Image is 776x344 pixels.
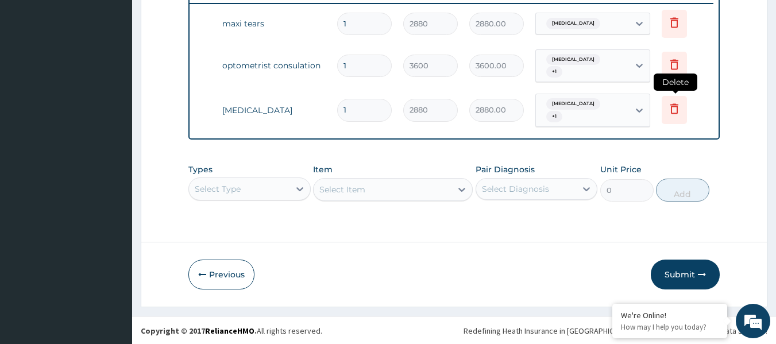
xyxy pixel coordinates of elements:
[217,12,331,35] td: maxi tears
[60,64,193,79] div: Chat with us now
[546,98,600,110] span: [MEDICAL_DATA]
[217,99,331,122] td: [MEDICAL_DATA]
[195,183,241,195] div: Select Type
[476,164,535,175] label: Pair Diagnosis
[651,260,720,289] button: Submit
[141,326,257,336] strong: Copyright © 2017 .
[21,57,47,86] img: d_794563401_company_1708531726252_794563401
[482,183,549,195] div: Select Diagnosis
[313,164,333,175] label: Item
[188,6,216,33] div: Minimize live chat window
[217,54,331,77] td: optometrist consulation
[656,179,709,202] button: Add
[464,325,767,337] div: Redefining Heath Insurance in [GEOGRAPHIC_DATA] using Telemedicine and Data Science!
[546,66,562,78] span: + 1
[205,326,254,336] a: RelianceHMO
[546,54,600,65] span: [MEDICAL_DATA]
[546,111,562,122] span: + 1
[188,165,213,175] label: Types
[546,18,600,29] span: [MEDICAL_DATA]
[67,101,159,217] span: We're online!
[188,260,254,289] button: Previous
[621,310,719,320] div: We're Online!
[654,74,697,91] span: Delete
[600,164,642,175] label: Unit Price
[621,322,719,332] p: How may I help you today?
[6,225,219,265] textarea: Type your message and hit 'Enter'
